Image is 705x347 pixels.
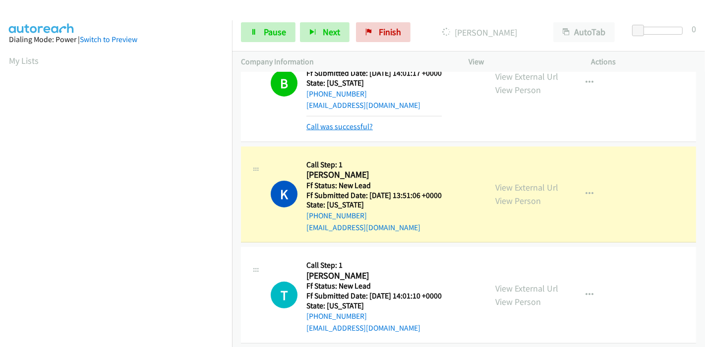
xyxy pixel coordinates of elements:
[637,27,683,35] div: Delay between calls (in seconds)
[356,22,411,42] a: Finish
[306,223,420,232] a: [EMAIL_ADDRESS][DOMAIN_NAME]
[424,26,535,39] p: [PERSON_NAME]
[306,68,442,78] h5: Ff Submitted Date: [DATE] 14:01:17 +0000
[9,34,223,46] div: Dialing Mode: Power |
[9,55,39,66] a: My Lists
[591,56,697,68] p: Actions
[379,26,401,38] span: Finish
[306,169,442,181] h2: [PERSON_NAME]
[306,181,442,191] h5: Ff Status: New Lead
[306,211,367,220] a: [PHONE_NUMBER]
[300,22,350,42] button: Next
[306,260,442,270] h5: Call Step: 1
[306,100,420,110] a: [EMAIL_ADDRESS][DOMAIN_NAME]
[80,35,137,44] a: Switch to Preview
[469,56,574,68] p: View
[306,191,442,200] h5: Ff Submitted Date: [DATE] 13:51:06 +0000
[495,84,541,96] a: View Person
[264,26,286,38] span: Pause
[495,283,558,294] a: View External Url
[306,89,367,99] a: [PHONE_NUMBER]
[323,26,340,38] span: Next
[495,71,558,82] a: View External Url
[495,182,558,193] a: View External Url
[553,22,615,42] button: AutoTab
[306,311,367,321] a: [PHONE_NUMBER]
[271,282,297,308] h1: T
[306,160,442,170] h5: Call Step: 1
[306,270,442,282] h2: [PERSON_NAME]
[692,22,696,36] div: 0
[271,282,297,308] div: The call is yet to be attempted
[495,195,541,206] a: View Person
[241,56,451,68] p: Company Information
[271,181,297,207] h1: K
[306,291,442,301] h5: Ff Submitted Date: [DATE] 14:01:10 +0000
[306,78,442,88] h5: State: [US_STATE]
[306,200,442,210] h5: State: [US_STATE]
[306,323,420,333] a: [EMAIL_ADDRESS][DOMAIN_NAME]
[306,122,373,131] a: Call was successful?
[495,296,541,307] a: View Person
[306,281,442,291] h5: Ff Status: New Lead
[241,22,295,42] a: Pause
[306,301,442,311] h5: State: [US_STATE]
[271,70,297,97] h1: B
